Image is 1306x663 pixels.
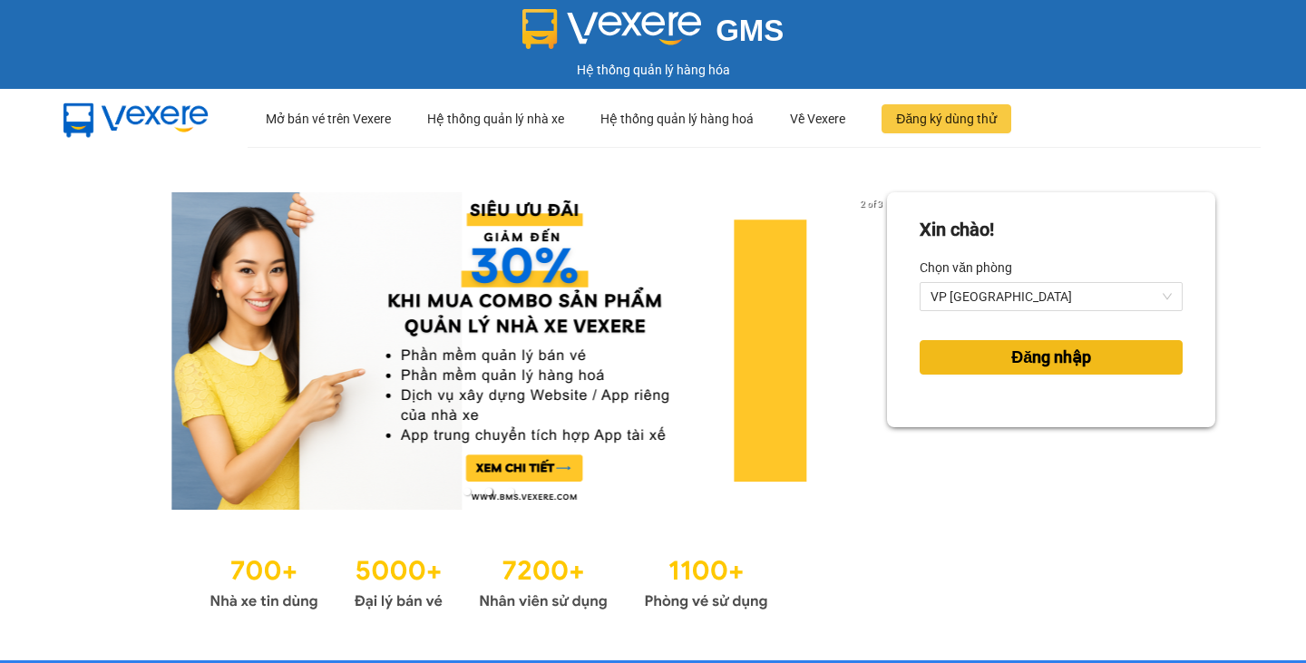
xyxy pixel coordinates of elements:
[522,27,785,42] a: GMS
[91,192,116,510] button: previous slide / item
[210,546,768,615] img: Statistics.png
[790,90,845,148] div: Về Vexere
[920,253,1012,282] label: Chọn văn phòng
[896,109,997,129] span: Đăng ký dùng thử
[931,283,1172,310] span: VP Sài Gòn
[266,90,391,148] div: Mở bán vé trên Vexere
[920,216,994,244] div: Xin chào!
[5,60,1301,80] div: Hệ thống quản lý hàng hóa
[882,104,1011,133] button: Đăng ký dùng thử
[600,90,754,148] div: Hệ thống quản lý hàng hoá
[485,488,492,495] li: slide item 2
[920,340,1183,375] button: Đăng nhập
[427,90,564,148] div: Hệ thống quản lý nhà xe
[522,9,702,49] img: logo 2
[1011,345,1091,370] span: Đăng nhập
[716,14,784,47] span: GMS
[862,192,887,510] button: next slide / item
[507,488,514,495] li: slide item 3
[45,89,227,149] img: mbUUG5Q.png
[855,192,887,216] p: 2 of 3
[463,488,471,495] li: slide item 1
